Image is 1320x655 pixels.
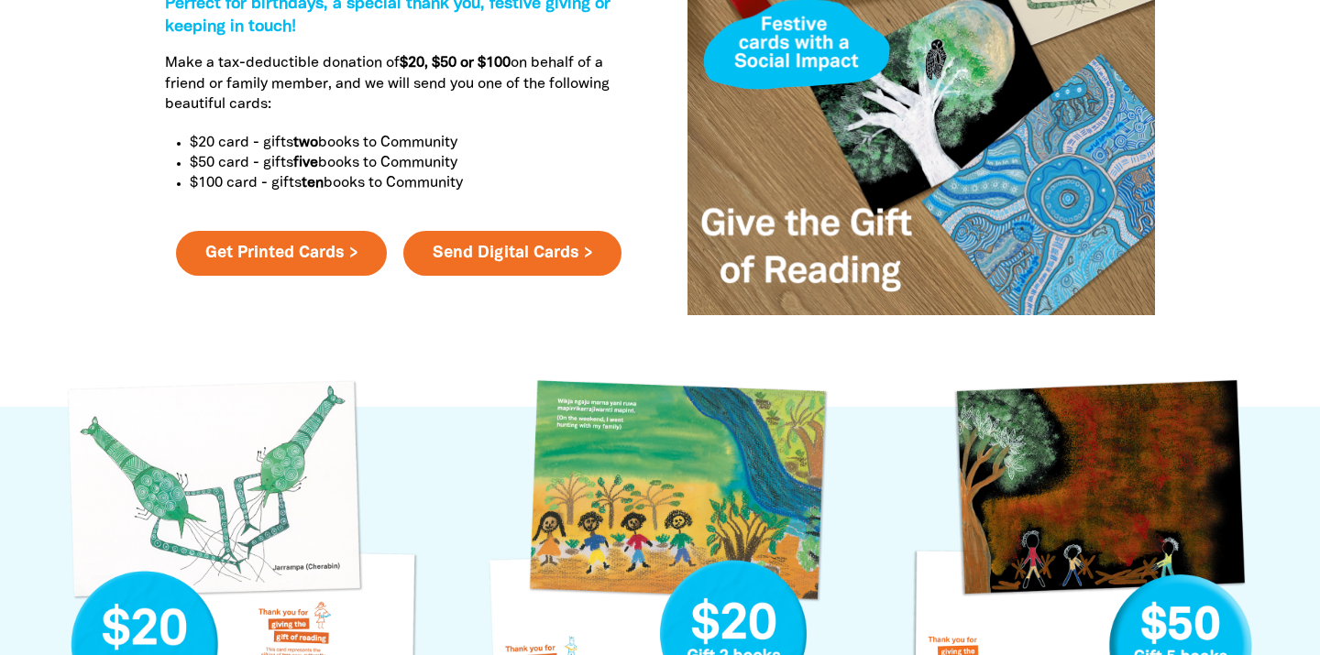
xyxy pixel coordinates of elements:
strong: $20, $50 or $100 [400,57,511,70]
a: Send Digital Cards > [403,231,621,277]
p: $50 card - gifts books to Community [190,153,632,173]
a: Get Printed Cards > [176,231,387,277]
strong: five [293,157,318,169]
p: Make a tax-deductible donation of on behalf of a friend or family member, and we will send you on... [165,53,632,115]
strong: two [293,136,318,149]
p: $20 card - gifts books to Community [190,133,632,153]
p: $100 card - gifts books to Community [190,173,632,193]
strong: ten [302,177,324,190]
